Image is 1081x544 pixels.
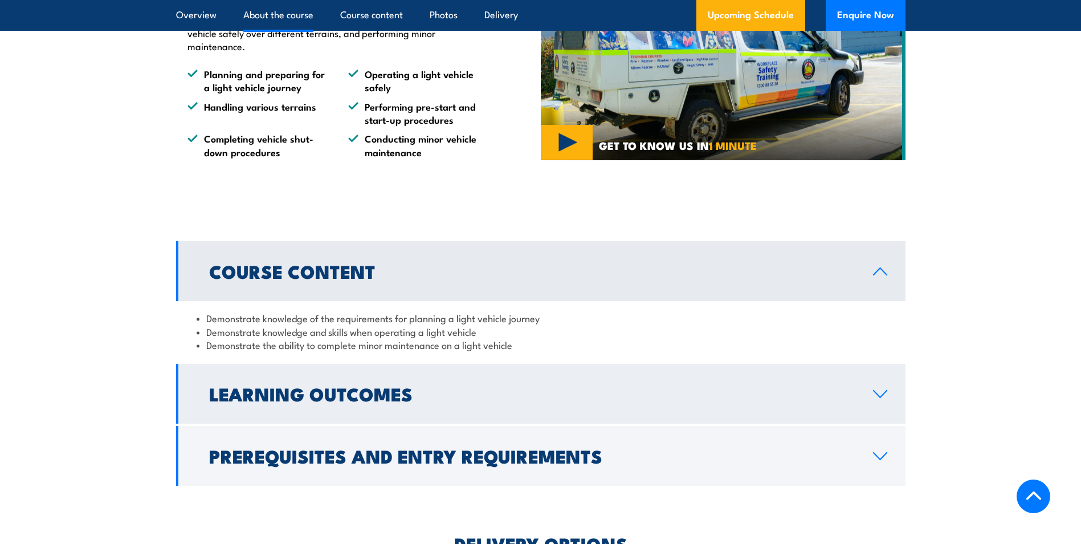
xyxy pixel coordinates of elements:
span: GET TO KNOW US IN [599,140,757,151]
li: Performing pre-start and start-up procedures [348,100,488,127]
li: Operating a light vehicle safely [348,67,488,94]
a: Learning Outcomes [176,364,905,424]
li: Completing vehicle shut-down procedures [187,132,328,159]
h2: Prerequisites and Entry Requirements [209,448,855,464]
li: Handling various terrains [187,100,328,127]
li: Planning and preparing for a light vehicle journey [187,67,328,94]
a: Course Content [176,241,905,301]
h2: Learning Outcomes [209,385,855,401]
li: Demonstrate the ability to complete minor maintenance on a light vehicle [197,338,885,351]
li: Demonstrate knowledge of the requirements for planning a light vehicle journey [197,311,885,324]
h2: Course Content [209,263,855,279]
li: Demonstrate knowledge and skills when operating a light vehicle [197,325,885,338]
a: Prerequisites and Entry Requirements [176,426,905,486]
strong: 1 MINUTE [709,137,757,153]
li: Conducting minor vehicle maintenance [348,132,488,159]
